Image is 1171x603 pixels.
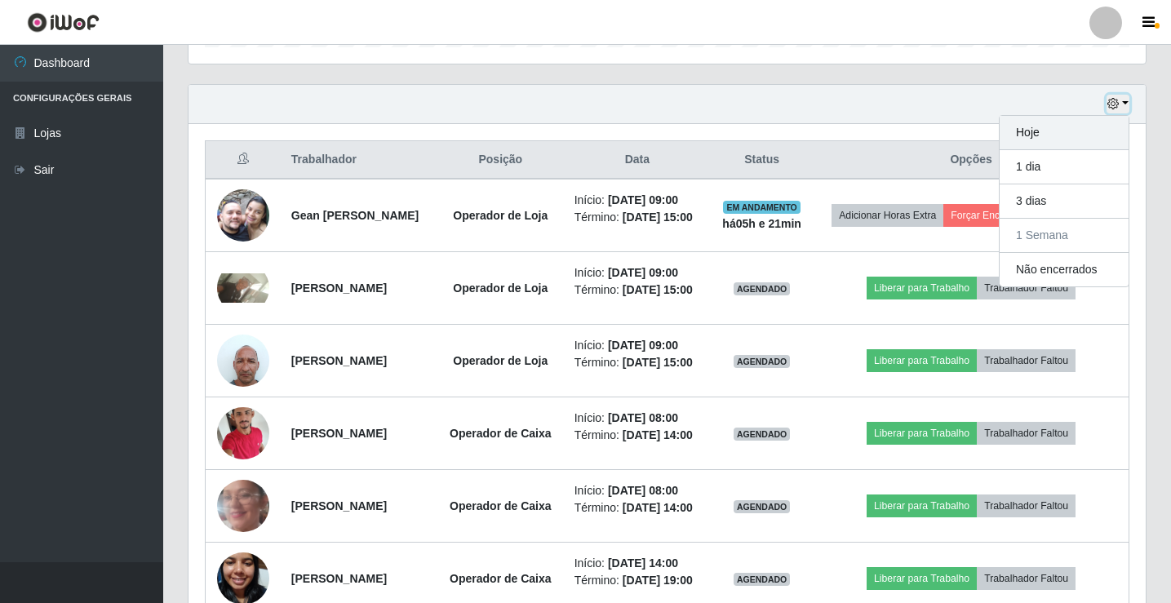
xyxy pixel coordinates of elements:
time: [DATE] 14:00 [608,556,678,570]
li: Início: [574,264,700,282]
button: Trabalhador Faltou [977,277,1076,299]
li: Início: [574,337,700,354]
img: 1741826148632.jpeg [217,398,269,468]
strong: Operador de Caixa [450,572,552,585]
span: EM ANDAMENTO [723,201,801,214]
li: Término: [574,572,700,589]
button: 1 dia [1000,150,1129,184]
button: 3 dias [1000,184,1129,219]
li: Término: [574,209,700,226]
button: Liberar para Trabalho [867,349,977,372]
li: Início: [574,482,700,499]
strong: Gean [PERSON_NAME] [291,209,419,222]
th: Posição [437,141,565,180]
img: 1757146664616.jpeg [217,273,269,303]
strong: [PERSON_NAME] [291,427,387,440]
time: [DATE] 15:00 [623,356,693,369]
li: Término: [574,427,700,444]
span: AGENDADO [734,500,791,513]
th: Trabalhador [282,141,437,180]
span: AGENDADO [734,355,791,368]
th: Status [710,141,814,180]
button: Liberar para Trabalho [867,494,977,517]
strong: [PERSON_NAME] [291,572,387,585]
span: AGENDADO [734,282,791,295]
button: Trabalhador Faltou [977,349,1076,372]
time: [DATE] 15:00 [623,211,693,224]
time: [DATE] 14:00 [623,428,693,441]
span: AGENDADO [734,428,791,441]
button: Liberar para Trabalho [867,567,977,590]
button: Hoje [1000,116,1129,150]
button: Liberar para Trabalho [867,422,977,445]
img: 1744402727392.jpeg [217,448,269,564]
strong: há 05 h e 21 min [722,217,801,230]
button: Forçar Encerramento [943,204,1053,227]
strong: Operador de Caixa [450,499,552,512]
strong: [PERSON_NAME] [291,499,387,512]
time: [DATE] 08:00 [608,484,678,497]
img: 1652876774989.jpeg [217,169,269,262]
time: [DATE] 09:00 [608,193,678,206]
button: Trabalhador Faltou [977,567,1076,590]
img: CoreUI Logo [27,12,100,33]
li: Início: [574,555,700,572]
th: Data [565,141,710,180]
time: [DATE] 09:00 [608,266,678,279]
li: Término: [574,499,700,517]
time: [DATE] 09:00 [608,339,678,352]
strong: Operador de Caixa [450,427,552,440]
strong: [PERSON_NAME] [291,282,387,295]
strong: Operador de Loja [453,209,548,222]
img: 1737056523425.jpeg [217,326,269,395]
button: Trabalhador Faltou [977,494,1076,517]
button: Não encerrados [1000,253,1129,286]
button: Adicionar Horas Extra [832,204,943,227]
li: Início: [574,192,700,209]
li: Término: [574,282,700,299]
th: Opções [814,141,1129,180]
strong: [PERSON_NAME] [291,354,387,367]
strong: Operador de Loja [453,354,548,367]
time: [DATE] 08:00 [608,411,678,424]
button: Trabalhador Faltou [977,422,1076,445]
li: Início: [574,410,700,427]
button: Liberar para Trabalho [867,277,977,299]
time: [DATE] 14:00 [623,501,693,514]
button: 1 Semana [1000,219,1129,253]
span: AGENDADO [734,573,791,586]
strong: Operador de Loja [453,282,548,295]
time: [DATE] 15:00 [623,283,693,296]
li: Término: [574,354,700,371]
time: [DATE] 19:00 [623,574,693,587]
